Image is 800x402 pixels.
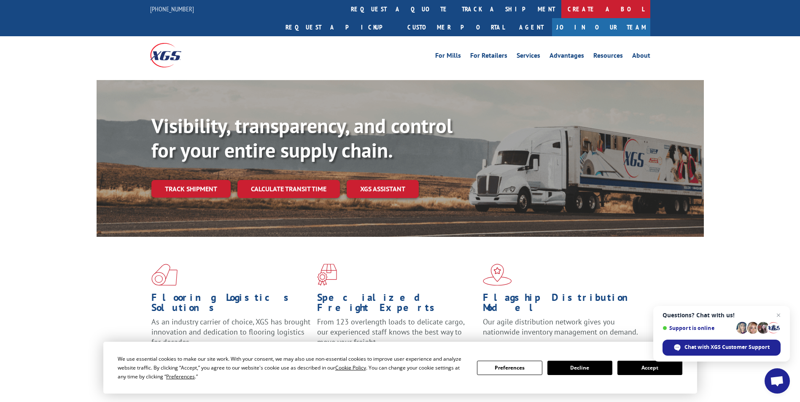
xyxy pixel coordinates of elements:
[663,325,733,331] span: Support is online
[335,364,366,371] span: Cookie Policy
[118,354,467,381] div: We use essential cookies to make our site work. With your consent, we may also use non-essential ...
[151,264,178,286] img: xgs-icon-total-supply-chain-intelligence-red
[317,292,477,317] h1: Specialized Freight Experts
[166,373,195,380] span: Preferences
[684,343,770,351] span: Chat with XGS Customer Support
[477,361,542,375] button: Preferences
[470,52,507,62] a: For Retailers
[547,361,612,375] button: Decline
[151,180,231,198] a: Track shipment
[151,317,310,347] span: As an industry carrier of choice, XGS has brought innovation and dedication to flooring logistics...
[663,340,781,356] span: Chat with XGS Customer Support
[483,292,642,317] h1: Flagship Distribution Model
[435,52,461,62] a: For Mills
[632,52,650,62] a: About
[103,342,697,394] div: Cookie Consent Prompt
[317,317,477,354] p: From 123 overlength loads to delicate cargo, our experienced staff knows the best way to move you...
[483,264,512,286] img: xgs-icon-flagship-distribution-model-red
[552,18,650,36] a: Join Our Team
[483,317,638,337] span: Our agile distribution network gives you nationwide inventory management on demand.
[511,18,552,36] a: Agent
[663,312,781,319] span: Questions? Chat with us!
[151,292,311,317] h1: Flooring Logistics Solutions
[765,368,790,394] a: Open chat
[549,52,584,62] a: Advantages
[279,18,401,36] a: Request a pickup
[517,52,540,62] a: Services
[151,113,453,163] b: Visibility, transparency, and control for your entire supply chain.
[237,180,340,198] a: Calculate transit time
[317,264,337,286] img: xgs-icon-focused-on-flooring-red
[347,180,419,198] a: XGS ASSISTANT
[150,5,194,13] a: [PHONE_NUMBER]
[593,52,623,62] a: Resources
[401,18,511,36] a: Customer Portal
[617,361,682,375] button: Accept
